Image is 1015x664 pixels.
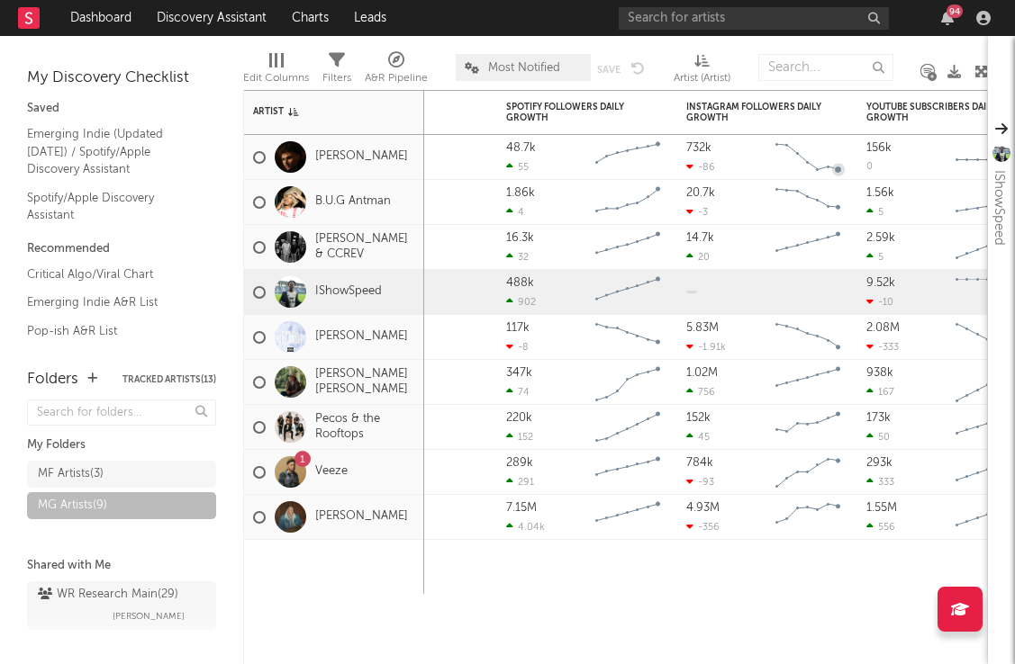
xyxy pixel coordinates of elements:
div: 1.86k [506,187,535,199]
button: Undo the changes to the current view. [631,59,645,76]
input: Search for folders... [27,399,216,426]
svg: Chart title [587,135,668,180]
div: 7.15M [506,502,537,514]
svg: Chart title [587,315,668,360]
svg: Chart title [767,405,848,450]
svg: Chart title [767,180,848,225]
div: 55 [506,161,529,173]
div: -1.91k [686,341,726,353]
a: B.U.G Antman [315,194,391,210]
div: 293k [866,457,893,469]
div: 50 [866,431,890,443]
a: Emerging Indie (Updated [DATE]) / Spotify/Apple Discovery Assistant [27,124,198,179]
div: 14.7k [686,232,714,244]
div: A&R Pipeline [365,45,428,97]
div: Edit Columns [243,67,309,89]
div: 333 [866,476,894,488]
div: Instagram Followers Daily Growth [686,102,821,123]
svg: Chart title [587,495,668,540]
div: 289k [506,457,533,469]
div: 9.52k [866,277,895,289]
button: 94 [941,11,954,25]
a: Emerging Indie A&R List [27,292,198,312]
div: 4.93M [686,502,720,514]
div: 756 [686,386,715,398]
div: 2.08M [866,322,900,334]
a: Spotify/Apple Discovery Assistant [27,188,198,225]
div: 556 [866,521,895,533]
div: 220k [506,412,532,424]
div: WR Research Main ( 29 ) [38,584,178,606]
button: Tracked Artists(13) [122,375,216,384]
div: 45 [686,431,710,443]
svg: Chart title [767,495,848,540]
div: 48.7k [506,142,536,154]
svg: Chart title [767,315,848,360]
a: Pop-ish A&R List [27,321,198,341]
div: 74 [506,386,530,398]
a: [PERSON_NAME] [315,509,408,525]
div: 167 [866,386,894,398]
svg: Chart title [587,405,668,450]
div: Artist [253,106,388,117]
div: 156k [866,142,892,154]
div: 902 [506,296,536,308]
div: Shared with Me [27,555,216,577]
div: Artist (Artist) [674,45,730,97]
div: 5 [866,251,884,263]
div: -93 [686,476,714,488]
svg: Chart title [767,225,848,270]
svg: Chart title [767,135,848,180]
div: -10 [866,296,893,308]
div: -86 [686,161,715,173]
a: Veeze [315,464,348,480]
div: 152k [686,412,711,424]
button: Save [597,65,621,75]
div: Saved [27,98,216,120]
div: 20 [686,251,710,263]
a: Pecos & the Rooftops [315,412,415,443]
div: Artist (Artist) [674,67,730,89]
div: 117k [506,322,530,334]
div: My Folders [27,435,216,456]
svg: Chart title [767,450,848,495]
span: [PERSON_NAME] [113,606,185,627]
div: 4 [506,206,524,218]
div: Filters [322,67,351,89]
svg: Chart title [767,360,848,405]
div: 4.04k [506,521,545,533]
svg: Chart title [587,180,668,225]
a: WR Research Main(29)[PERSON_NAME] [27,581,216,630]
a: IShowSpeed [315,284,382,300]
a: [PERSON_NAME] [PERSON_NAME] [315,367,415,398]
div: Edit Columns [243,45,309,97]
div: 347k [506,367,532,379]
div: 94 [947,4,963,18]
div: -356 [686,521,720,533]
div: Filters [322,45,351,97]
svg: Chart title [587,360,668,405]
div: A&R Pipeline [365,67,428,89]
svg: Chart title [587,270,668,315]
a: MG Artists(9) [27,492,216,519]
a: MF Artists(3) [27,461,216,488]
svg: Chart title [587,225,668,270]
a: [PERSON_NAME] [315,329,408,345]
div: 1.56k [866,187,894,199]
div: 20.7k [686,187,715,199]
span: Most Notified [488,62,560,74]
input: Search... [758,54,893,81]
div: 488k [506,277,534,289]
div: -8 [506,341,529,353]
div: My Discovery Checklist [27,67,216,89]
div: 1.02M [686,367,718,379]
div: 1.55M [866,502,897,514]
div: 5.83M [686,322,719,334]
div: 732k [686,142,711,154]
div: IShowSpeed [988,170,1010,246]
div: MG Artists ( 9 ) [38,495,107,516]
div: 0 [866,162,873,172]
a: Critical Algo/Viral Chart [27,265,198,284]
div: MF Artists ( 3 ) [38,463,104,485]
div: Folders [27,369,78,390]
